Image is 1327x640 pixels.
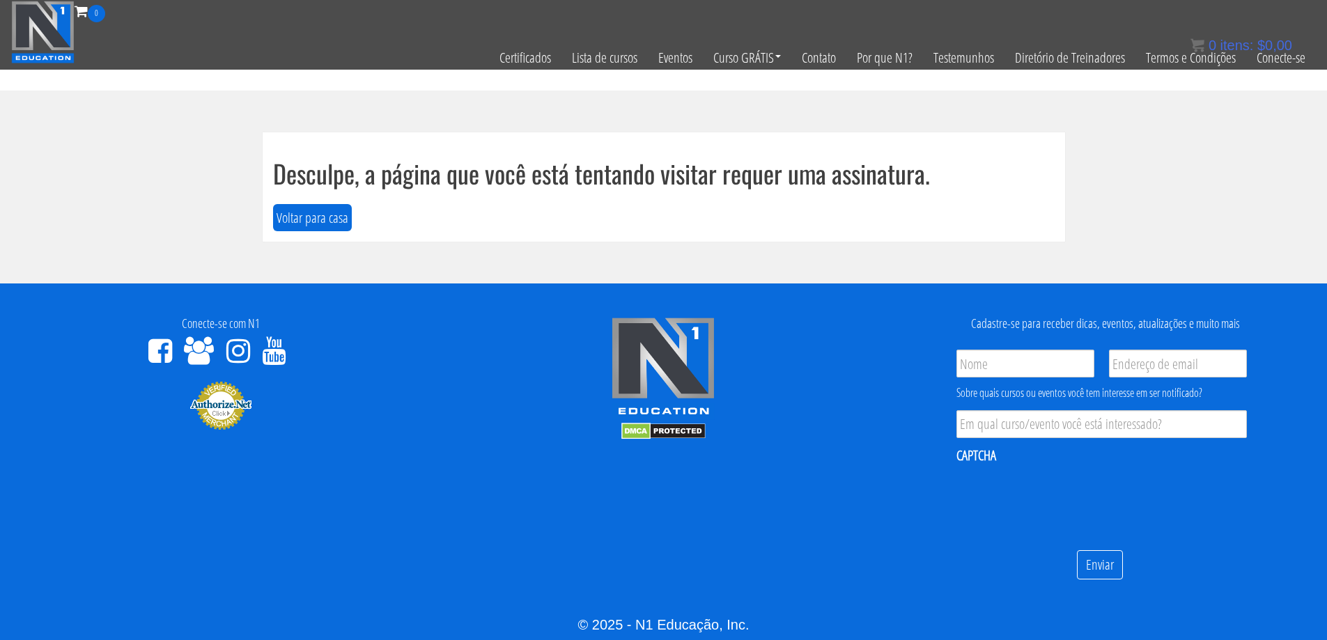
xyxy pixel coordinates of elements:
font: Curso GRÁTIS [713,47,774,66]
font: Diretório de Treinadores [1015,47,1125,66]
font: Conecte-se [1257,47,1305,66]
font: 0,00 [1265,38,1292,53]
a: Curso GRÁTIS [703,22,791,91]
img: icon11.png [1190,38,1204,52]
font: 0 [1209,38,1216,53]
font: Termos e Condições [1146,47,1236,66]
input: Enviar [1077,550,1123,580]
img: logotipo n1-edu [611,317,715,420]
img: Comerciante Authorize.Net - Clique para verificar [189,380,252,430]
font: Certificados [499,47,551,66]
button: Voltar para casa [273,204,352,231]
a: Contato [791,22,846,91]
a: Certificados [489,22,561,91]
font: $ [1257,38,1265,53]
input: Nome [956,350,1094,377]
font: Por que N1? [857,47,913,66]
a: Diretório de Treinadores [1004,22,1135,91]
a: 0 [75,1,105,20]
a: Termos e Condições [1135,22,1246,91]
a: Por que N1? [846,22,923,91]
img: n1-educação [11,1,75,63]
font: Cadastre-se para receber dicas, eventos, atualizações e muito mais [971,315,1240,331]
iframe: reCAPTCHA [956,474,1168,528]
font: itens: [1220,38,1254,53]
font: Desculpe, a página que você está tentando visitar requer uma assinatura. [273,155,930,192]
font: Voltar para casa [277,208,348,227]
font: 0 [95,7,98,19]
img: Status de proteção do DMCA.com [621,423,706,439]
font: Lista de cursos [572,47,637,66]
a: Lista de cursos [561,22,648,91]
font: Sobre quais cursos ou eventos você tem interesse em ser notificado? [956,385,1202,400]
font: Eventos [658,47,692,66]
a: Conecte-se [1246,22,1316,91]
font: Testemunhos [933,47,994,66]
font: Conecte-se com N1 [182,315,260,331]
a: Eventos [648,22,703,91]
a: Testemunhos [923,22,1004,91]
input: Em qual curso/evento você está interessado? [956,410,1247,438]
font: Contato [802,47,836,66]
a: 0 itens: $0,00 [1190,38,1292,53]
input: Endereço de email [1109,350,1247,377]
font: © 2025 - N1 Educação, Inc. [578,617,750,632]
font: CAPTCHA [956,446,996,465]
